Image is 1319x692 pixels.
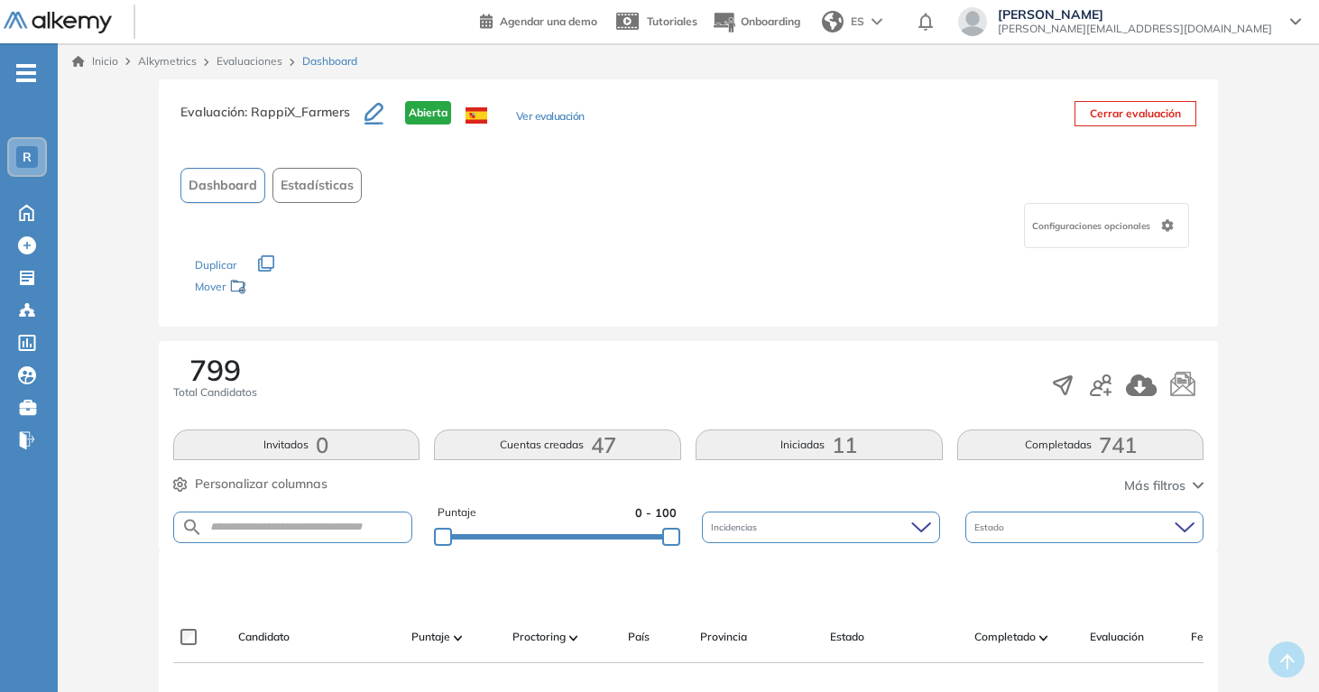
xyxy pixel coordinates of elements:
[138,54,197,68] span: Alkymetrics
[180,101,364,139] h3: Evaluación
[173,475,327,494] button: Personalizar columnas
[195,258,236,272] span: Duplicar
[480,9,597,31] a: Agendar una demo
[238,629,290,645] span: Candidato
[195,272,375,305] div: Mover
[281,176,354,195] span: Estadísticas
[830,629,864,645] span: Estado
[1090,629,1144,645] span: Evaluación
[1124,476,1204,495] button: Más filtros
[957,429,1204,460] button: Completadas741
[195,475,327,494] span: Personalizar columnas
[647,14,697,28] span: Tutoriales
[1075,101,1196,126] button: Cerrar evaluación
[512,629,566,645] span: Proctoring
[466,107,487,124] img: ESP
[411,629,450,645] span: Puntaje
[434,429,681,460] button: Cuentas creadas47
[454,635,463,641] img: [missing "en.ARROW_ALT" translation]
[700,629,747,645] span: Provincia
[180,168,265,203] button: Dashboard
[1124,476,1185,495] span: Más filtros
[974,629,1036,645] span: Completado
[217,54,282,68] a: Evaluaciones
[822,11,844,32] img: world
[711,521,761,534] span: Incidencias
[4,12,112,34] img: Logo
[741,14,800,28] span: Onboarding
[872,18,882,25] img: arrow
[500,14,597,28] span: Agendar una demo
[173,429,420,460] button: Invitados0
[72,53,118,69] a: Inicio
[405,101,451,125] span: Abierta
[244,104,350,120] span: : RappiX_Farmers
[998,22,1272,36] span: [PERSON_NAME][EMAIL_ADDRESS][DOMAIN_NAME]
[516,108,585,127] button: Ver evaluación
[302,53,357,69] span: Dashboard
[965,512,1204,543] div: Estado
[16,71,36,75] i: -
[635,504,677,521] span: 0 - 100
[998,7,1272,22] span: [PERSON_NAME]
[189,355,241,384] span: 799
[1191,629,1252,645] span: Fecha límite
[181,516,203,539] img: SEARCH_ALT
[974,521,1008,534] span: Estado
[628,629,650,645] span: País
[189,176,257,195] span: Dashboard
[712,3,800,42] button: Onboarding
[1032,219,1154,233] span: Configuraciones opcionales
[1024,203,1189,248] div: Configuraciones opcionales
[702,512,940,543] div: Incidencias
[569,635,578,641] img: [missing "en.ARROW_ALT" translation]
[851,14,864,30] span: ES
[1039,635,1048,641] img: [missing "en.ARROW_ALT" translation]
[438,504,476,521] span: Puntaje
[696,429,943,460] button: Iniciadas11
[23,150,32,164] span: R
[173,384,257,401] span: Total Candidatos
[272,168,362,203] button: Estadísticas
